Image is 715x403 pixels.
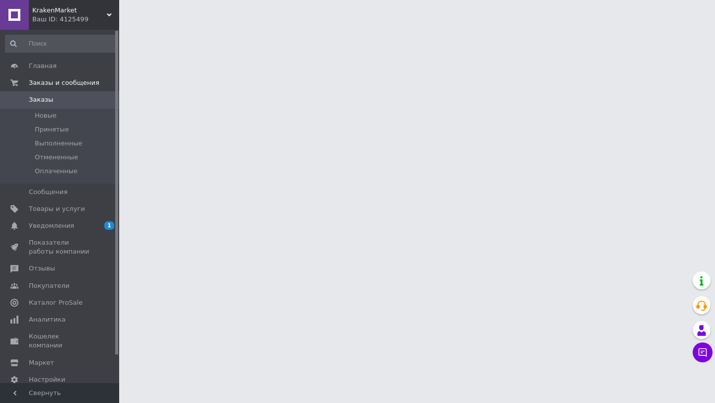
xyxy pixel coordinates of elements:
[29,281,70,290] span: Покупатели
[29,78,99,87] span: Заказы и сообщения
[693,342,713,362] button: Чат с покупателем
[29,238,92,256] span: Показатели работы компании
[29,188,68,197] span: Сообщения
[29,264,55,273] span: Отзывы
[35,111,57,120] span: Новые
[35,167,77,176] span: Оплаченные
[104,221,114,230] span: 1
[35,139,82,148] span: Выполненные
[35,125,69,134] span: Принятые
[29,315,66,324] span: Аналитика
[32,6,107,15] span: KrakenMarket
[29,204,85,213] span: Товары и услуги
[29,298,82,307] span: Каталог ProSale
[5,35,117,53] input: Поиск
[29,332,92,350] span: Кошелек компании
[29,62,57,70] span: Главная
[35,153,78,162] span: Отмененные
[29,221,74,230] span: Уведомления
[32,15,119,24] div: Ваш ID: 4125499
[29,358,54,367] span: Маркет
[29,375,65,384] span: Настройки
[29,95,53,104] span: Заказы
